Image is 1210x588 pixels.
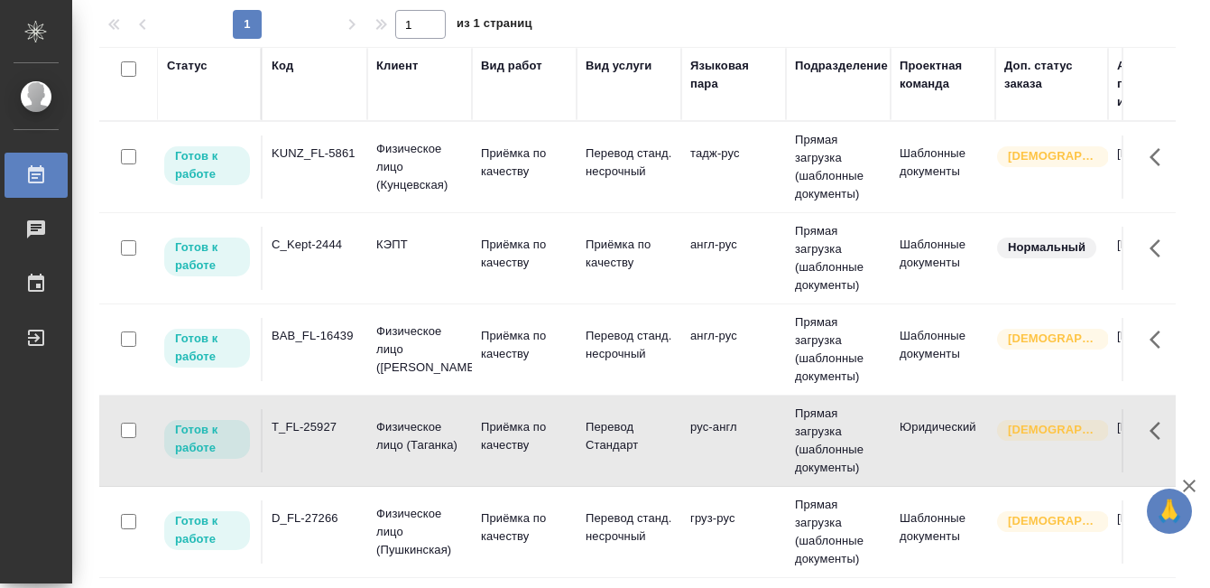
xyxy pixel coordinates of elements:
p: Готов к работе [175,512,239,548]
td: рус-англ [681,409,786,472]
div: Проектная команда [900,57,986,93]
p: Перевод Стандарт [586,418,672,454]
div: Языковая пара [690,57,777,93]
div: Вид работ [481,57,542,75]
td: Юридический [891,409,995,472]
td: Прямая загрузка (шаблонные документы) [786,213,891,303]
p: Готов к работе [175,147,239,183]
p: Физическое лицо (Пушкинская) [376,505,463,559]
div: D_FL-27266 [272,509,358,527]
p: [DEMOGRAPHIC_DATA] [1008,330,1098,348]
span: из 1 страниц [457,13,532,39]
div: C_Kept-2444 [272,236,358,254]
p: Перевод станд. несрочный [586,327,672,363]
div: Исполнитель может приступить к работе [162,418,252,461]
div: Клиент [376,57,418,75]
td: Шаблонные документы [891,227,995,290]
div: BAB_FL-16439 [272,327,358,345]
p: Перевод станд. несрочный [586,145,672,181]
p: Приёмка по качеству [481,509,568,546]
p: Приёмка по качеству [481,327,568,363]
div: Вид услуги [586,57,652,75]
p: Готов к работе [175,238,239,275]
p: КЭПТ [376,236,463,254]
div: Исполнитель может приступить к работе [162,509,252,552]
button: Здесь прячутся важные кнопки [1139,318,1182,361]
td: Прямая загрузка (шаблонные документы) [786,487,891,577]
td: Прямая загрузка (шаблонные документы) [786,122,891,212]
p: Нормальный [1008,238,1085,257]
div: Автор последнего изменения [1117,57,1204,111]
div: Код [272,57,293,75]
p: Физическое лицо (Кунцевская) [376,140,463,194]
p: [DEMOGRAPHIC_DATA] [1008,147,1098,165]
p: [DEMOGRAPHIC_DATA] [1008,421,1098,439]
p: Готов к работе [175,421,239,457]
div: KUNZ_FL-5861 [272,145,358,163]
td: Прямая загрузка (шаблонные документы) [786,304,891,395]
p: [DEMOGRAPHIC_DATA] [1008,512,1098,530]
td: Прямая загрузка (шаблонные документы) [786,396,891,486]
td: Шаблонные документы [891,318,995,381]
div: Статус [167,57,208,75]
td: Шаблонные документы [891,135,995,199]
button: Здесь прячутся важные кнопки [1139,500,1182,544]
td: груз-рус [681,500,786,564]
td: англ-рус [681,227,786,290]
button: Здесь прячутся важные кнопки [1139,227,1182,270]
td: тадж-рус [681,135,786,199]
p: Физическое лицо ([PERSON_NAME]) [376,322,463,377]
div: Исполнитель может приступить к работе [162,236,252,278]
div: T_FL-25927 [272,418,358,436]
div: Исполнитель может приступить к работе [162,327,252,369]
p: Приёмка по качеству [481,418,568,454]
div: Исполнитель может приступить к работе [162,145,252,187]
button: Здесь прячутся важные кнопки [1139,409,1182,453]
div: Доп. статус заказа [1004,57,1099,93]
p: Приёмка по качеству [481,145,568,181]
span: 🙏 [1154,492,1185,530]
button: Здесь прячутся важные кнопки [1139,135,1182,179]
p: Готов к работе [175,330,239,366]
p: Приёмка по качеству [586,236,672,272]
p: Физическое лицо (Таганка) [376,418,463,454]
td: англ-рус [681,318,786,381]
p: Перевод станд. несрочный [586,509,672,546]
button: 🙏 [1147,489,1192,534]
p: Приёмка по качеству [481,236,568,272]
div: Подразделение [795,57,888,75]
td: Шаблонные документы [891,500,995,564]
